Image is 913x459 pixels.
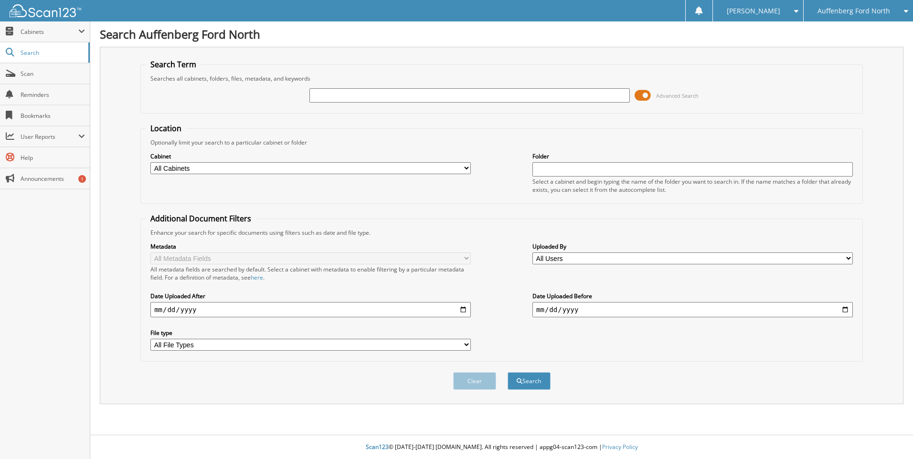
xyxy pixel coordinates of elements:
legend: Search Term [146,59,201,70]
div: All metadata fields are searched by default. Select a cabinet with metadata to enable filtering b... [150,265,471,282]
label: File type [150,329,471,337]
span: Bookmarks [21,112,85,120]
div: Select a cabinet and begin typing the name of the folder you want to search in. If the name match... [532,177,853,194]
legend: Additional Document Filters [146,213,256,224]
label: Uploaded By [532,242,853,250]
span: Reminders [21,91,85,99]
span: Scan [21,70,85,78]
button: Search [508,372,551,390]
label: Folder [532,152,853,160]
div: Searches all cabinets, folders, files, metadata, and keywords [146,74,858,83]
span: Help [21,154,85,162]
button: Clear [453,372,496,390]
div: Enhance your search for specific documents using filters such as date and file type. [146,229,858,237]
span: Auffenberg Ford North [817,8,890,14]
span: User Reports [21,133,78,141]
a: Privacy Policy [602,443,638,451]
span: Cabinets [21,28,78,36]
span: Search [21,49,84,57]
span: Scan123 [366,443,389,451]
legend: Location [146,123,186,134]
span: [PERSON_NAME] [727,8,780,14]
span: Announcements [21,175,85,183]
label: Date Uploaded After [150,292,471,300]
div: Optionally limit your search to a particular cabinet or folder [146,138,858,146]
div: 1 [78,175,86,183]
label: Date Uploaded Before [532,292,853,300]
span: Advanced Search [656,92,699,99]
div: © [DATE]-[DATE] [DOMAIN_NAME]. All rights reserved | appg04-scan123-com | [90,436,913,459]
input: start [150,302,471,317]
h1: Search Auffenberg Ford North [100,26,903,42]
input: end [532,302,853,317]
label: Metadata [150,242,471,250]
a: here [251,273,263,282]
label: Cabinet [150,152,471,160]
img: scan123-logo-white.svg [10,4,81,17]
